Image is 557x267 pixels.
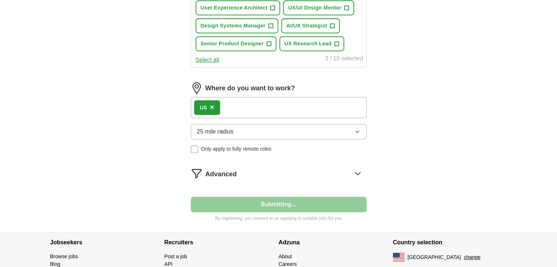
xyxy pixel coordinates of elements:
[191,82,203,94] img: location.png
[200,104,207,112] div: US
[191,146,198,153] input: Only apply to fully remote roles
[191,215,367,222] p: By registering, you consent to us applying to suitable jobs for you
[285,40,332,48] span: UX Research Lead
[279,253,292,259] a: About
[393,232,507,253] h4: Country selection
[205,169,237,179] span: Advanced
[393,253,405,262] img: US flag
[164,253,187,259] a: Post a job
[210,102,214,113] button: ×
[196,18,278,33] button: Design Systems Manager
[191,124,367,139] button: 25 mile radius
[325,54,363,64] div: 3 / 10 selected
[196,36,276,51] button: Senior Product Designer
[50,253,78,259] a: Browse jobs
[50,261,60,267] a: Blog
[191,168,203,179] img: filter
[286,22,327,30] span: AI/UX Strategist
[191,197,367,212] button: Submitting...
[279,36,345,51] button: UX Research Lead
[197,127,234,136] span: 25 mile radius
[210,103,214,111] span: ×
[201,22,265,30] span: Design Systems Manager
[288,4,341,12] span: UX/UI Design Mentor
[205,83,295,93] label: Where do you want to work?
[201,4,268,12] span: User Experience Architect
[464,253,480,261] button: change
[408,253,461,261] span: [GEOGRAPHIC_DATA]
[196,0,281,15] button: User Experience Architect
[283,0,354,15] button: UX/UI Design Mentor
[279,261,297,267] a: Careers
[201,40,264,48] span: Senior Product Designer
[201,145,271,153] span: Only apply to fully remote roles
[281,18,340,33] button: AI/UX Strategist
[196,56,219,64] button: Select all
[164,261,173,267] a: API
